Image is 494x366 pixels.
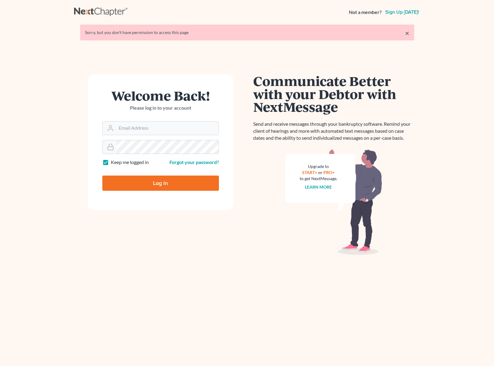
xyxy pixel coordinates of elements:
[384,10,420,15] a: Sign up [DATE]!
[323,170,335,175] a: PRO+
[305,184,332,190] a: Learn more
[116,121,219,135] input: Email Address
[349,9,382,16] strong: Not a member?
[318,170,322,175] span: or
[285,149,382,255] img: nextmessage_bg-59042aed3d76b12b5cd301f8e5b87938c9018125f34e5fa2b7a6b67550977c72.svg
[102,89,219,102] h1: Welcome Back!
[102,104,219,111] p: Please log in to your account
[300,176,337,182] div: to get NextMessage.
[111,159,149,166] label: Keep me logged in
[253,74,414,113] h1: Communicate Better with your Debtor with NextMessage
[302,170,317,175] a: START+
[253,121,414,142] p: Send and receive messages through your bankruptcy software. Remind your client of hearings and mo...
[405,29,409,37] a: ×
[300,163,337,169] div: Upgrade to
[85,29,409,36] div: Sorry, but you don't have permission to access this page
[169,159,219,165] a: Forgot your password?
[102,176,219,191] input: Log In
